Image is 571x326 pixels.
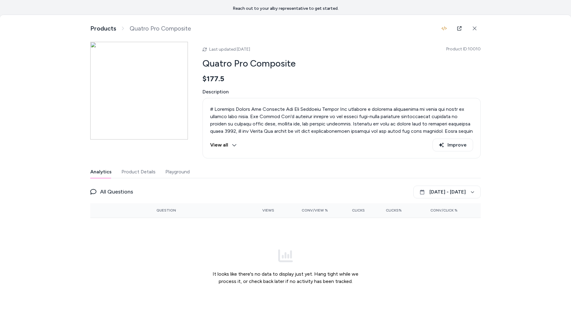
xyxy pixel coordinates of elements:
span: Conv/Click % [430,208,458,213]
h2: Quatro Pro Composite [203,58,481,69]
nav: breadcrumb [90,25,191,32]
button: Clicks% [375,205,402,215]
span: Description [203,88,481,96]
span: Quatro Pro Composite [130,25,191,32]
button: Improve [433,139,473,151]
span: Last updated [DATE] [209,47,250,52]
span: Question [156,208,176,213]
span: Product ID: 10010 [446,46,481,52]
button: Product Details [121,166,156,178]
span: $177.5 [203,74,224,83]
button: Views [247,205,274,215]
img: products [90,42,188,139]
span: All Questions [100,187,133,196]
span: Clicks% [386,208,402,213]
a: Products [90,25,116,32]
button: View all [210,139,237,151]
button: Playground [165,166,190,178]
button: Clicks [338,205,365,215]
button: Conv/View % [284,205,328,215]
button: [DATE] - [DATE] [413,186,481,198]
span: Conv/View % [302,208,328,213]
span: Clicks [352,208,365,213]
button: Question [156,205,176,215]
button: Analytics [90,166,112,178]
div: It looks like there's no data to display just yet. Hang tight while we process it, or check back ... [207,223,364,311]
span: Views [262,208,274,213]
button: Conv/Click % [411,205,458,215]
